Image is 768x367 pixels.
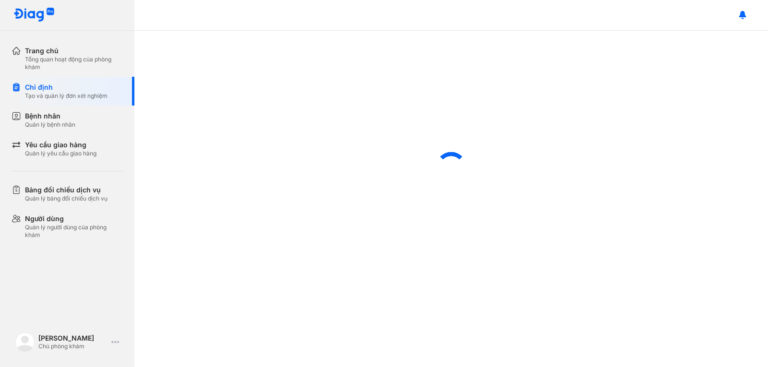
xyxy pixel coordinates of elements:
[25,185,108,195] div: Bảng đối chiếu dịch vụ
[38,343,108,350] div: Chủ phòng khám
[25,224,123,239] div: Quản lý người dùng của phòng khám
[25,214,123,224] div: Người dùng
[25,46,123,56] div: Trang chủ
[25,150,96,157] div: Quản lý yêu cầu giao hàng
[15,332,35,352] img: logo
[25,56,123,71] div: Tổng quan hoạt động của phòng khám
[25,140,96,150] div: Yêu cầu giao hàng
[25,111,75,121] div: Bệnh nhân
[38,334,108,343] div: [PERSON_NAME]
[25,121,75,129] div: Quản lý bệnh nhân
[25,83,108,92] div: Chỉ định
[13,8,55,23] img: logo
[25,92,108,100] div: Tạo và quản lý đơn xét nghiệm
[25,195,108,202] div: Quản lý bảng đối chiếu dịch vụ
